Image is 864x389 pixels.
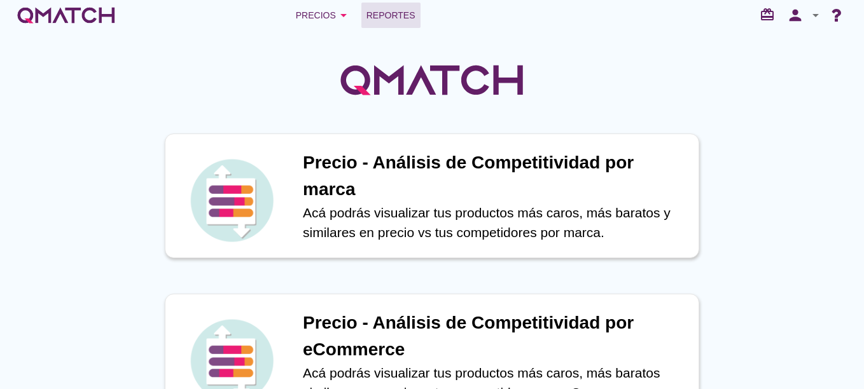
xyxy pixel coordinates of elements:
[808,8,823,23] i: arrow_drop_down
[286,3,361,28] button: Precios
[147,133,717,258] a: iconPrecio - Análisis de Competitividad por marcaAcá podrás visualizar tus productos más caros, m...
[783,6,808,24] i: person
[336,8,351,23] i: arrow_drop_down
[366,8,415,23] span: Reportes
[337,48,527,112] img: QMatchLogo
[760,7,780,22] i: redeem
[303,310,686,363] h1: Precio - Análisis de Competitividad por eCommerce
[303,149,686,203] h1: Precio - Análisis de Competitividad por marca
[361,3,421,28] a: Reportes
[187,156,276,245] img: icon
[296,8,351,23] div: Precios
[303,203,686,243] p: Acá podrás visualizar tus productos más caros, más baratos y similares en precio vs tus competido...
[15,3,117,28] a: white-qmatch-logo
